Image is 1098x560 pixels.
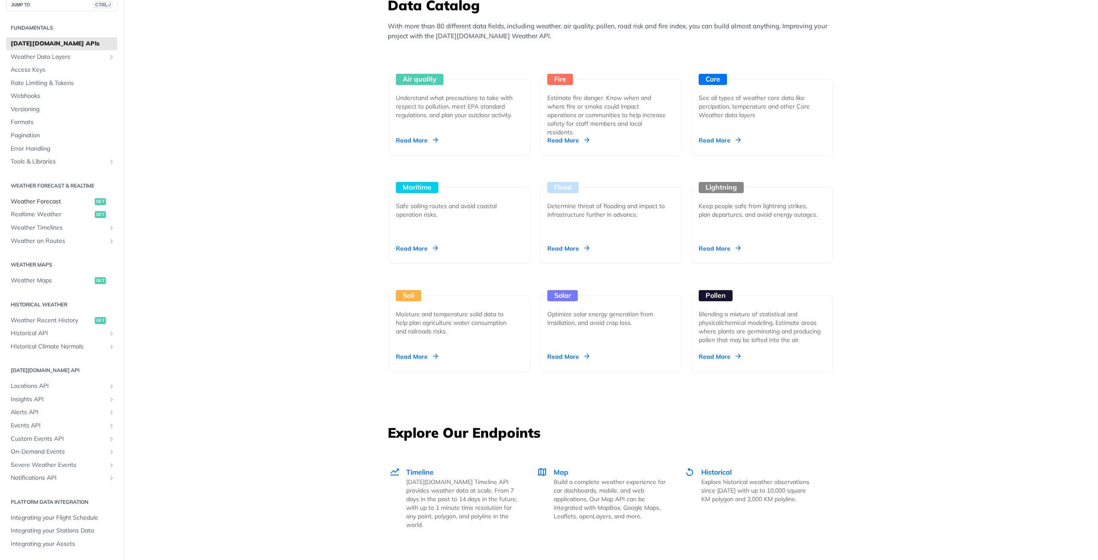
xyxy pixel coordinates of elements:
[385,155,534,263] a: Maritime Safe sailing routes and avoid coastal operation risks. Read More
[6,51,117,64] a: Weather Data LayersShow subpages for Weather Data Layers
[6,221,117,234] a: Weather TimelinesShow subpages for Weather Timelines
[699,94,819,119] div: See all types of weather core data like percipation, temperature and other Core Weather data layers
[11,395,106,404] span: Insights API
[6,182,117,190] h2: Weather Forecast & realtime
[108,448,115,455] button: Show subpages for On-Demand Events
[11,105,115,114] span: Versioning
[547,244,589,253] div: Read More
[6,235,117,248] a: Weather on RoutesShow subpages for Weather on Routes
[688,47,836,155] a: Core See all types of weather core data like percipation, temperature and other Core Weather data...
[547,352,589,361] div: Read More
[547,310,667,327] div: Optimize solar energy generation from irradiation, and avoid crop loss.
[95,198,106,205] span: get
[537,263,685,372] a: Solar Optimize solar energy generation from irradiation, and avoid crop loss. Read More
[108,238,115,245] button: Show subpages for Weather on Routes
[6,77,117,90] a: Rate Limiting & Tokens
[11,382,106,390] span: Locations API
[6,314,117,327] a: Weather Recent Historyget
[675,449,823,547] a: Historical Historical Explore historical weather observations since [DATE] with up to 10,000 squa...
[11,448,106,456] span: On-Demand Events
[554,468,568,476] span: Map
[6,90,117,103] a: Webhooks
[108,475,115,481] button: Show subpages for Notifications API
[6,524,117,537] a: Integrating your Stations Data
[699,352,741,361] div: Read More
[6,24,117,32] h2: Fundamentals
[389,449,528,547] a: Timeline Timeline [DATE][DOMAIN_NAME] Timeline API provides weather data at scale. From 7 days in...
[6,327,117,340] a: Historical APIShow subpages for Historical API
[6,340,117,353] a: Historical Climate NormalsShow subpages for Historical Climate Normals
[108,436,115,442] button: Show subpages for Custom Events API
[396,94,516,119] div: Understand what precautions to take with respect to pollution, meet EPA standard regulations, and...
[108,343,115,350] button: Show subpages for Historical Climate Normals
[11,329,106,338] span: Historical API
[699,136,741,145] div: Read More
[6,274,117,287] a: Weather Mapsget
[11,210,93,219] span: Realtime Weather
[11,316,93,325] span: Weather Recent History
[95,317,106,324] span: get
[11,540,115,548] span: Integrating your Assets
[11,276,93,285] span: Weather Maps
[6,472,117,484] a: Notifications APIShow subpages for Notifications API
[11,237,106,245] span: Weather on Routes
[108,54,115,61] button: Show subpages for Weather Data Layers
[685,467,695,477] img: Historical
[6,406,117,419] a: Alerts APIShow subpages for Alerts API
[547,182,579,193] div: Flood
[6,380,117,393] a: Locations APIShow subpages for Locations API
[94,1,112,8] span: CTRL-/
[11,118,115,127] span: Formats
[6,445,117,458] a: On-Demand EventsShow subpages for On-Demand Events
[6,142,117,155] a: Error Handling
[699,182,744,193] div: Lightning
[6,459,117,472] a: Severe Weather EventsShow subpages for Severe Weather Events
[699,202,819,219] div: Keep people safe from lightning strikes, plan departures, and avoid energy outages.
[537,47,685,155] a: Fire Estimate fire danger. Know when and where fire or smoke could impact operations or communiti...
[406,468,434,476] span: Timeline
[396,74,443,85] div: Air quality
[108,422,115,429] button: Show subpages for Events API
[6,366,117,374] h2: [DATE][DOMAIN_NAME] API
[699,244,741,253] div: Read More
[537,467,547,477] img: Map
[11,131,115,140] span: Pagination
[385,47,534,155] a: Air quality Understand what precautions to take with respect to pollution, meet EPA standard regu...
[688,263,836,372] a: Pollen Blending a mixture of statistical and physical/chemical modeling. Estimate areas where pla...
[11,527,115,535] span: Integrating your Stations Data
[547,202,667,219] div: Determine threat of flooding and impact to infrastructure further in advance.
[396,182,438,193] div: Maritime
[547,290,578,301] div: Solar
[547,74,573,85] div: Fire
[108,330,115,337] button: Show subpages for Historical API
[6,129,117,142] a: Pagination
[396,310,516,336] div: Moisture and temperature solid data to help plan agriculture water consumption and railroads risks.
[699,310,826,344] div: Blending a mixture of statistical and physical/chemical modeling. Estimate areas where plants are...
[6,208,117,221] a: Realtime Weatherget
[547,94,667,136] div: Estimate fire danger. Know when and where fire or smoke could impact operations or communities to...
[6,155,117,168] a: Tools & LibrariesShow subpages for Tools & Libraries
[95,211,106,218] span: get
[108,396,115,403] button: Show subpages for Insights API
[699,74,727,85] div: Core
[11,145,115,153] span: Error Handling
[6,498,117,506] h2: Platform DATA integration
[6,195,117,208] a: Weather Forecastget
[95,277,106,284] span: get
[6,538,117,551] a: Integrating your Assets
[537,155,685,263] a: Flood Determine threat of flooding and impact to infrastructure further in advance. Read More
[11,421,106,430] span: Events API
[389,467,400,477] img: Timeline
[388,21,838,41] p: With more than 80 different data fields, including weather, air quality, pollen, road risk and fi...
[701,478,813,503] p: Explore historical weather observations since [DATE] with up to 10,000 square KM polygon and 2,00...
[11,157,106,166] span: Tools & Libraries
[6,419,117,432] a: Events APIShow subpages for Events API
[11,435,106,443] span: Custom Events API
[6,393,117,406] a: Insights APIShow subpages for Insights API
[11,92,115,100] span: Webhooks
[688,155,836,263] a: Lightning Keep people safe from lightning strikes, plan departures, and avoid energy outages. Rea...
[108,383,115,390] button: Show subpages for Locations API
[396,290,421,301] div: Soil
[108,462,115,469] button: Show subpages for Severe Weather Events
[6,512,117,524] a: Integrating your Flight Schedule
